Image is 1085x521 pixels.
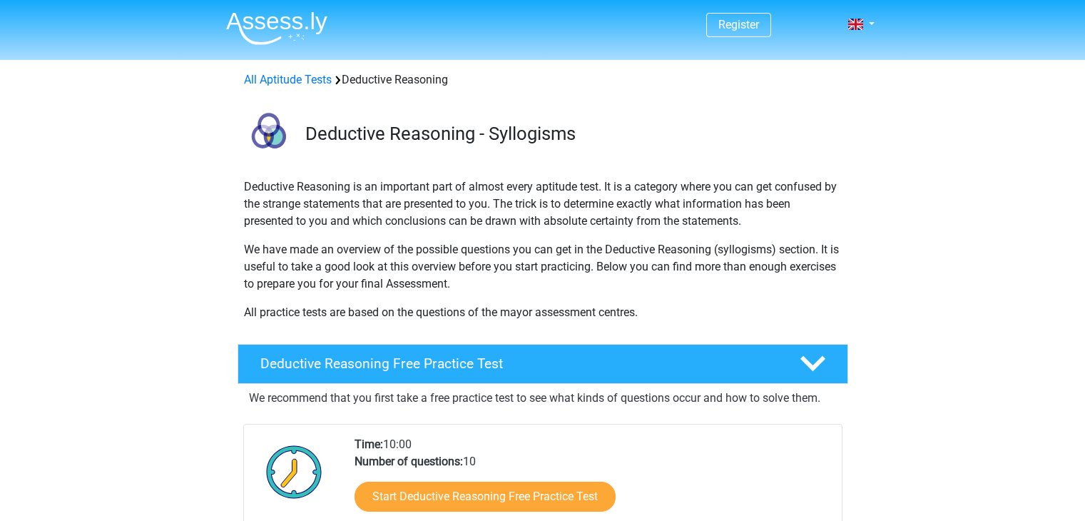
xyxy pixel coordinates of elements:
[258,436,330,507] img: Clock
[355,455,463,468] b: Number of questions:
[718,18,759,31] a: Register
[238,71,847,88] div: Deductive Reasoning
[244,73,332,86] a: All Aptitude Tests
[355,437,383,451] b: Time:
[260,355,777,372] h4: Deductive Reasoning Free Practice Test
[244,241,842,293] p: We have made an overview of the possible questions you can get in the Deductive Reasoning (syllog...
[244,304,842,321] p: All practice tests are based on the questions of the mayor assessment centres.
[238,106,299,166] img: deductive reasoning
[355,482,616,512] a: Start Deductive Reasoning Free Practice Test
[226,11,327,45] img: Assessly
[232,344,854,384] a: Deductive Reasoning Free Practice Test
[249,390,837,407] p: We recommend that you first take a free practice test to see what kinds of questions occur and ho...
[244,178,842,230] p: Deductive Reasoning is an important part of almost every aptitude test. It is a category where yo...
[305,123,837,145] h3: Deductive Reasoning - Syllogisms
